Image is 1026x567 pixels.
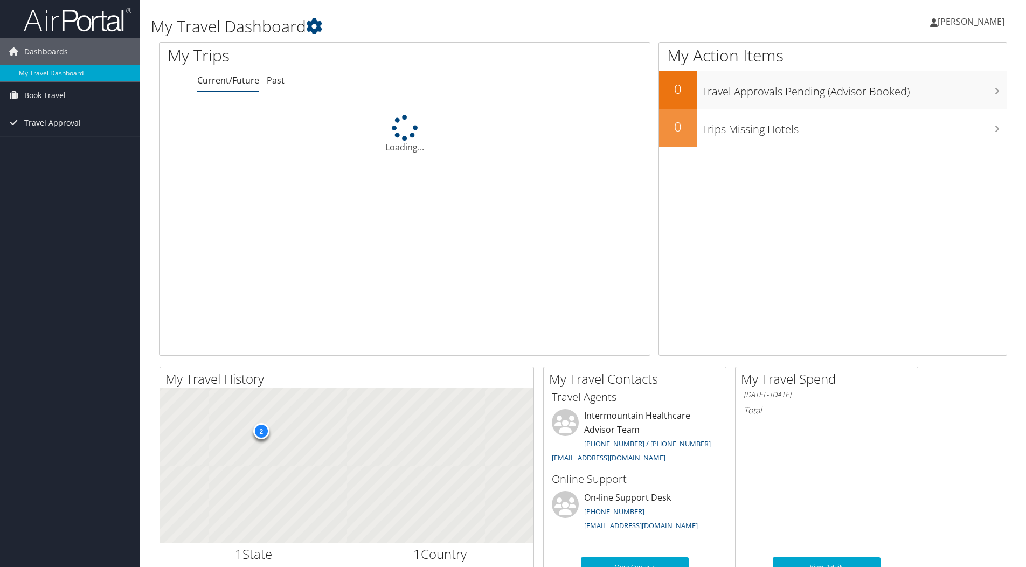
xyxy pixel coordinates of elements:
h2: State [168,545,339,563]
h3: Online Support [552,472,718,487]
div: 2 [253,423,269,439]
a: Past [267,74,285,86]
h6: [DATE] - [DATE] [744,390,910,400]
h1: My Trips [168,44,438,67]
h3: Travel Agents [552,390,718,405]
span: [PERSON_NAME] [938,16,1004,27]
a: [PHONE_NUMBER] [584,507,644,516]
h1: My Action Items [659,44,1007,67]
h2: 0 [659,117,697,136]
a: [PHONE_NUMBER] / [PHONE_NUMBER] [584,439,711,448]
a: [PERSON_NAME] [930,5,1015,38]
h3: Travel Approvals Pending (Advisor Booked) [702,79,1007,99]
span: Dashboards [24,38,68,65]
div: Loading... [160,115,650,154]
h1: My Travel Dashboard [151,15,727,38]
span: Book Travel [24,82,66,109]
a: 0Trips Missing Hotels [659,109,1007,147]
span: Travel Approval [24,109,81,136]
h3: Trips Missing Hotels [702,116,1007,137]
a: [EMAIL_ADDRESS][DOMAIN_NAME] [584,521,698,530]
h2: My Travel Spend [741,370,918,388]
a: Current/Future [197,74,259,86]
h2: Country [355,545,526,563]
img: airportal-logo.png [24,7,131,32]
h2: 0 [659,80,697,98]
a: 0Travel Approvals Pending (Advisor Booked) [659,71,1007,109]
li: Intermountain Healthcare Advisor Team [546,409,723,467]
li: On-line Support Desk [546,491,723,535]
h6: Total [744,404,910,416]
a: [EMAIL_ADDRESS][DOMAIN_NAME] [552,453,665,462]
span: 1 [413,545,421,563]
h2: My Travel Contacts [549,370,726,388]
h2: My Travel History [165,370,533,388]
span: 1 [235,545,242,563]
